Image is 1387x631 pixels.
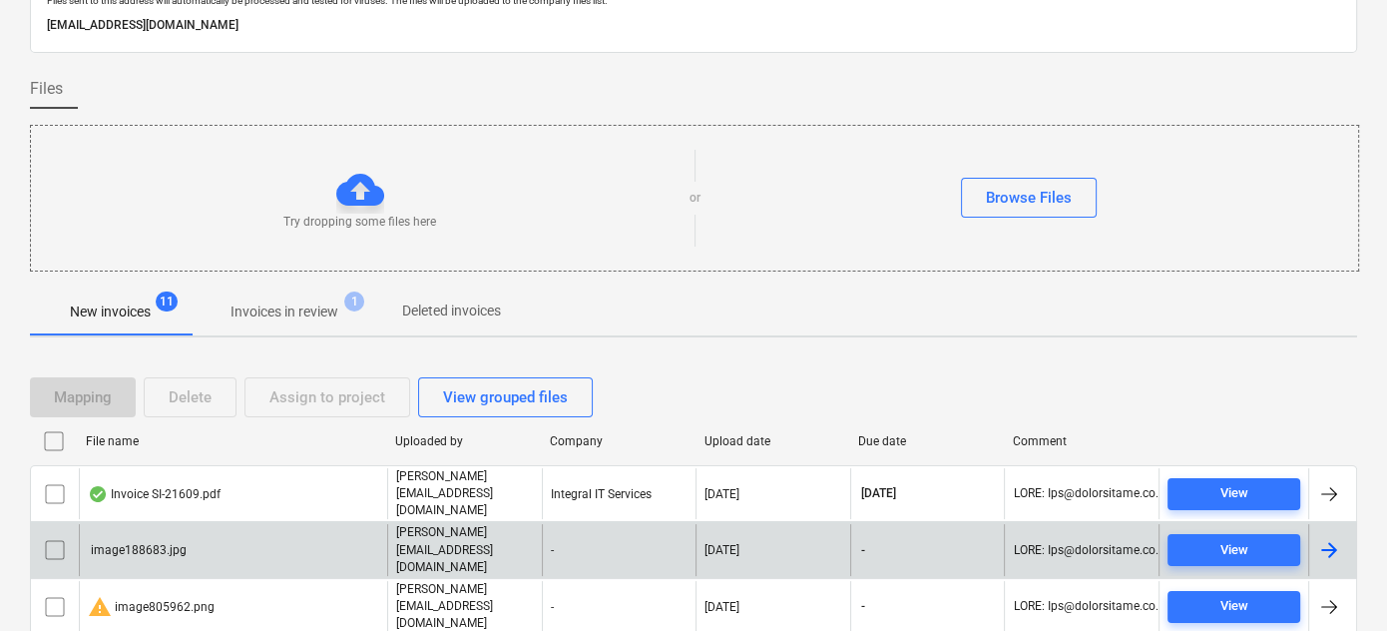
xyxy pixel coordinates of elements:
[859,485,898,502] span: [DATE]
[396,524,534,575] p: [PERSON_NAME][EMAIL_ADDRESS][DOMAIN_NAME]
[859,542,867,559] span: -
[88,486,221,502] div: Invoice SI-21609.pdf
[550,434,689,448] div: Company
[88,486,108,502] div: OCR finished
[1167,591,1300,623] button: View
[283,214,436,231] p: Try dropping some files here
[1013,434,1152,448] div: Comment
[231,302,338,322] p: Invoices in review
[1287,535,1387,631] iframe: Chat Widget
[961,178,1097,218] button: Browse Files
[443,384,568,410] div: View grouped files
[542,524,696,575] div: -
[86,434,379,448] div: File name
[88,595,215,619] div: image805962.png
[344,292,364,312] span: 1
[396,468,534,519] p: [PERSON_NAME][EMAIL_ADDRESS][DOMAIN_NAME]
[1220,539,1248,562] div: View
[30,125,1359,272] div: Try dropping some files hereorBrowse Files
[859,598,867,615] span: -
[88,543,187,557] div: image188683.jpg
[30,77,63,101] span: Files
[47,15,1340,36] p: [EMAIL_ADDRESS][DOMAIN_NAME]
[1167,478,1300,510] button: View
[704,600,739,614] div: [DATE]
[542,468,696,519] div: Integral IT Services
[402,301,501,321] p: Deleted invoices
[1220,482,1248,505] div: View
[703,434,842,448] div: Upload date
[704,487,739,501] div: [DATE]
[70,302,151,322] p: New invoices
[156,292,178,312] span: 11
[418,377,593,417] button: View grouped files
[1220,595,1248,618] div: View
[690,190,700,207] p: or
[395,434,534,448] div: Uploaded by
[88,595,112,619] span: warning
[1167,534,1300,566] button: View
[986,185,1072,211] div: Browse Files
[858,434,997,448] div: Due date
[704,543,739,557] div: [DATE]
